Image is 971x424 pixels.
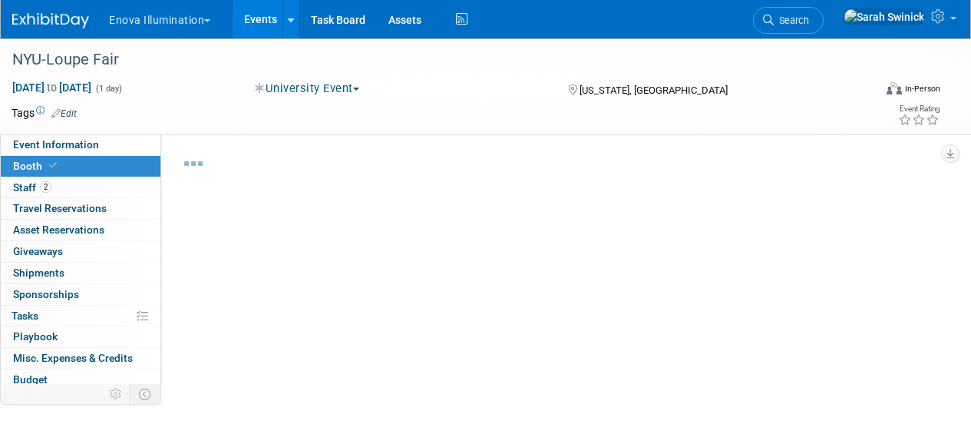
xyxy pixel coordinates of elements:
div: Event Format [804,80,940,103]
span: 2 [40,181,51,193]
img: Format-Inperson.png [887,82,902,94]
a: Budget [1,369,160,390]
div: Event Rating [898,105,940,113]
a: Travel Reservations [1,198,160,219]
span: Staff [13,181,51,194]
span: Event Information [13,138,99,151]
span: Misc. Expenses & Credits [13,352,133,364]
span: Search [774,15,809,26]
a: Shipments [1,263,160,283]
a: Sponsorships [1,284,160,305]
span: Budget [13,373,48,386]
span: to [45,81,59,94]
a: Event Information [1,134,160,155]
span: [US_STATE], [GEOGRAPHIC_DATA] [580,84,728,96]
a: Giveaways [1,241,160,262]
span: Giveaways [13,245,63,257]
span: Travel Reservations [13,202,107,214]
a: Staff2 [1,177,160,198]
span: (1 day) [94,84,122,94]
span: Sponsorships [13,288,79,300]
a: Playbook [1,326,160,347]
td: Toggle Event Tabs [130,384,161,404]
a: Edit [51,108,77,119]
a: Misc. Expenses & Credits [1,348,160,369]
img: Sarah Swinick [844,8,925,25]
a: Tasks [1,306,160,326]
td: Tags [12,105,77,121]
span: Playbook [13,330,58,343]
button: University Event [249,81,365,97]
span: [DATE] [DATE] [12,81,92,94]
span: Asset Reservations [13,224,104,236]
img: ExhibitDay [12,13,89,28]
span: Shipments [13,267,64,279]
span: Booth [13,160,60,172]
a: Search [753,7,824,34]
img: loading... [184,161,203,166]
a: Asset Reservations [1,220,160,240]
div: NYU-Loupe Fair [7,46,861,74]
div: In-Person [904,83,940,94]
span: Tasks [12,310,38,322]
i: Booth reservation complete [49,161,57,170]
a: Booth [1,156,160,177]
td: Personalize Event Tab Strip [103,384,130,404]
